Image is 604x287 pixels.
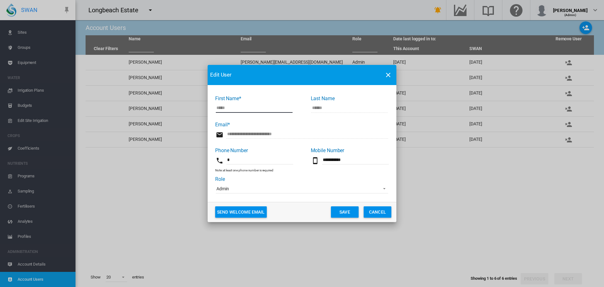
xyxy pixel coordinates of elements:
label: Last Name [311,95,335,101]
md-icon: icon-email [216,131,223,139]
label: Role [215,176,225,182]
span: Edit User [210,71,232,79]
md-icon: icon-close [384,71,392,79]
button: Cancel [364,206,391,218]
md-icon: icon-phone [216,157,223,164]
label: First Name* [215,95,241,101]
button: Send Welcome Email [215,206,267,218]
button: Save [331,206,359,218]
label: Email* [215,122,230,128]
md-dialog: First Name* ... [208,65,396,222]
label: Mobile Number [311,147,344,153]
div: Admin [216,186,229,191]
md-icon: icon-cellphone [311,157,319,164]
label: Phone Number [215,147,248,153]
button: icon-close [382,69,394,81]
